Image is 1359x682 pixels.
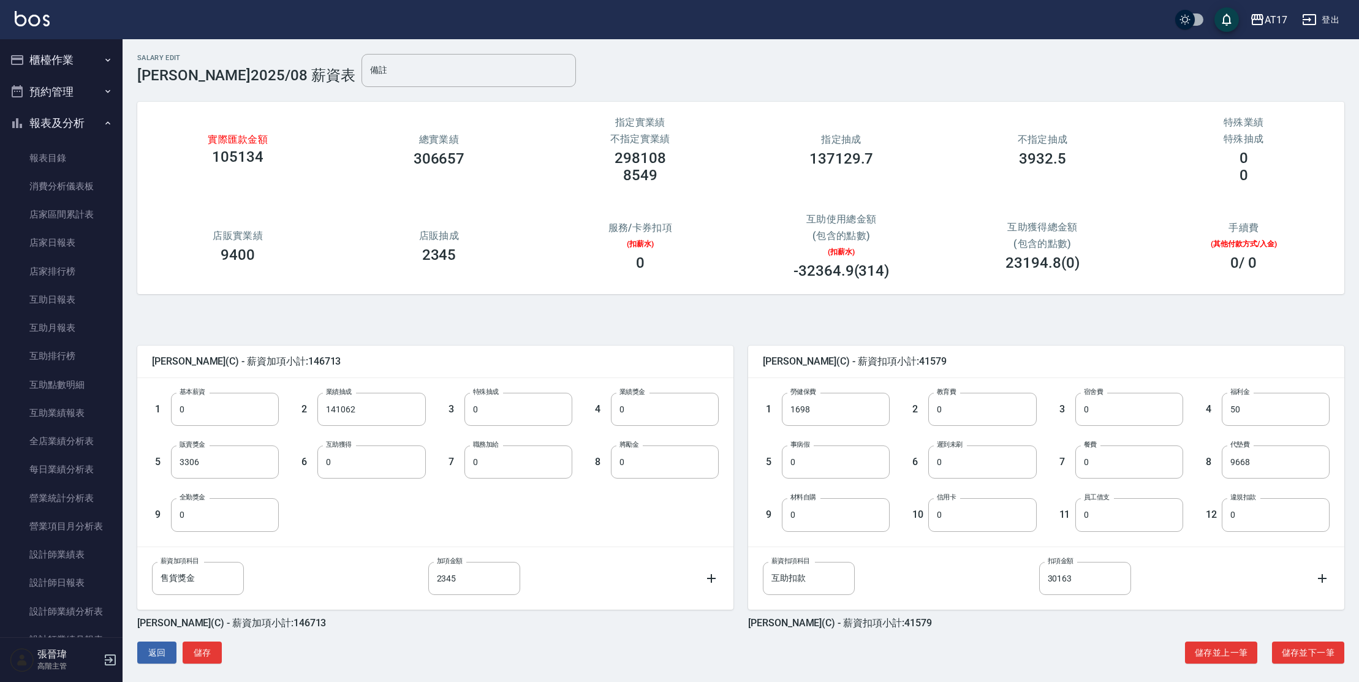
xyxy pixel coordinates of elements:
label: 販賣獎金 [180,440,205,449]
label: 福利金 [1230,387,1249,396]
button: 預約管理 [5,76,118,108]
a: 營業項目月分析表 [5,512,118,540]
a: 設計師日報表 [5,569,118,597]
p: (其他付款方式/入金) [1158,238,1330,249]
h2: 店販抽成 [353,230,524,241]
label: 全勤獎金 [180,493,205,502]
p: 高階主管 [37,661,100,672]
h5: 2 [301,403,314,415]
h3: 總實業績 [353,134,524,145]
h2: 指定實業績 [555,116,726,128]
label: 事病假 [790,440,809,449]
h5: 3 [1059,403,1072,415]
h5: 6 [912,456,925,468]
h3: 0 [636,254,645,271]
h3: 9400 [221,246,255,263]
a: 報表目錄 [5,144,118,172]
label: 職務加給 [473,440,499,449]
label: 薪資扣項科目 [771,556,810,566]
a: 店家區間累計表 [5,200,118,229]
label: 扣項金額 [1048,556,1073,566]
button: 報表及分析 [5,107,118,139]
h3: 0 [1240,167,1248,184]
button: 登出 [1297,9,1344,31]
h5: [PERSON_NAME](C) - 薪資加項小計:146713 [137,617,326,629]
span: [PERSON_NAME](C) - 薪資加項小計:146713 [152,355,719,368]
label: 教育費 [937,387,956,396]
label: 違規扣款 [1230,493,1256,502]
a: 互助月報表 [5,314,118,342]
label: 將勵金 [619,440,638,449]
button: 櫃檯作業 [5,44,118,76]
a: 互助排行榜 [5,342,118,370]
h5: 10 [912,509,925,521]
h5: 11 [1059,509,1072,521]
a: 店家排行榜 [5,257,118,286]
h3: -32364.9(314) [793,262,889,279]
a: 設計師業績分析表 [5,597,118,626]
a: 每日業績分析表 [5,455,118,483]
h5: 9 [155,509,168,521]
h5: 7 [449,456,461,468]
a: 營業統計分析表 [5,484,118,512]
h2: 不指定實業績 [555,133,726,145]
h2: 服務/卡券扣項 [555,222,726,233]
h5: 5 [766,456,779,468]
img: Logo [15,11,50,26]
p: (扣薪水) [555,238,726,249]
h3: 306657 [414,150,465,167]
p: (扣薪水) [755,246,927,257]
h5: 6 [301,456,314,468]
label: 業績獎金 [619,387,645,396]
h5: 張晉瑋 [37,648,100,661]
h3: 8549 [623,167,657,184]
h5: 9 [766,509,779,521]
a: 全店業績分析表 [5,427,118,455]
h3: 0 / 0 [1230,254,1257,271]
label: 宿舍費 [1084,387,1103,396]
h2: 特殊抽成 [1158,133,1330,145]
h5: 4 [1206,403,1219,415]
h3: [PERSON_NAME]2025/08 薪資表 [137,67,355,84]
h5: 8 [595,456,608,468]
button: 返回 [137,642,176,664]
h3: 2345 [422,246,456,263]
a: 店家日報表 [5,229,118,257]
h3: 3932.5 [1019,150,1066,167]
label: 代墊費 [1230,440,1249,449]
h5: 2 [912,403,925,415]
h2: 店販實業績 [152,230,324,241]
h5: 8 [1206,456,1219,468]
h3: 23194.8(0) [1005,254,1079,271]
h5: 5 [155,456,168,468]
h5: 12 [1206,509,1219,521]
h2: (包含的點數) [755,230,927,241]
a: 互助業績報表 [5,399,118,427]
label: 特殊抽成 [473,387,499,396]
h5: 4 [595,403,608,415]
h3: 0 [1240,150,1248,167]
h2: 不指定抽成 [956,134,1128,145]
h5: 7 [1059,456,1072,468]
a: 設計師業績月報表 [5,626,118,654]
a: 互助日報表 [5,286,118,314]
label: 加項金額 [437,556,463,566]
span: [PERSON_NAME](C) - 薪資扣項小計:41579 [763,355,1330,368]
img: Person [10,648,34,672]
label: 互助獲得 [326,440,352,449]
h2: 手續費 [1158,222,1330,233]
h2: 特殊業績 [1158,116,1330,128]
h5: 3 [449,403,461,415]
a: 互助點數明細 [5,371,118,399]
h3: 298108 [615,150,666,167]
button: 儲存 [183,642,222,664]
h3: 實際匯款金額 [152,135,324,143]
button: 儲存並下一筆 [1272,642,1344,664]
label: 遲到未刷 [937,440,963,449]
h5: 1 [766,403,779,415]
label: 薪資加項科目 [161,556,199,566]
button: 儲存並上一筆 [1185,642,1257,664]
h2: 指定抽成 [755,134,927,145]
a: 設計師業績表 [5,540,118,569]
h2: (包含的點數) [950,238,1134,249]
